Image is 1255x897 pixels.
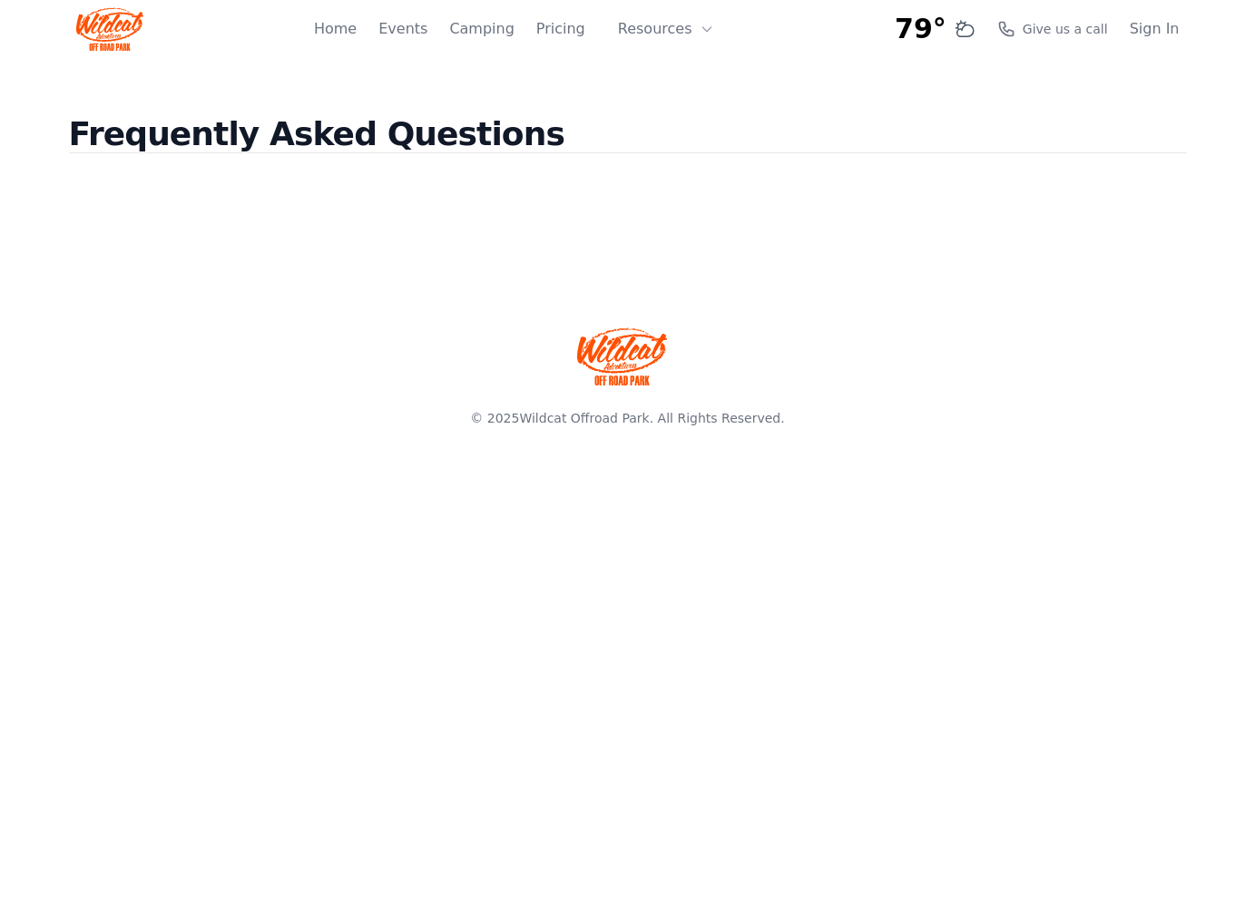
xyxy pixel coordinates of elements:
img: Wildcat Logo [76,7,144,51]
a: Give us a call [997,20,1108,38]
button: Resources [607,11,725,47]
a: Sign In [1130,18,1180,40]
a: Events [378,18,427,40]
h2: Frequently Asked Questions [69,116,1187,182]
a: Pricing [536,18,585,40]
span: Give us a call [1023,20,1108,38]
span: © 2025 . All Rights Reserved. [470,411,784,425]
a: Home [314,18,357,40]
img: Wildcat Offroad park [577,327,668,385]
span: 79° [895,13,946,45]
a: Wildcat Offroad Park [519,411,649,425]
a: Camping [449,18,514,40]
